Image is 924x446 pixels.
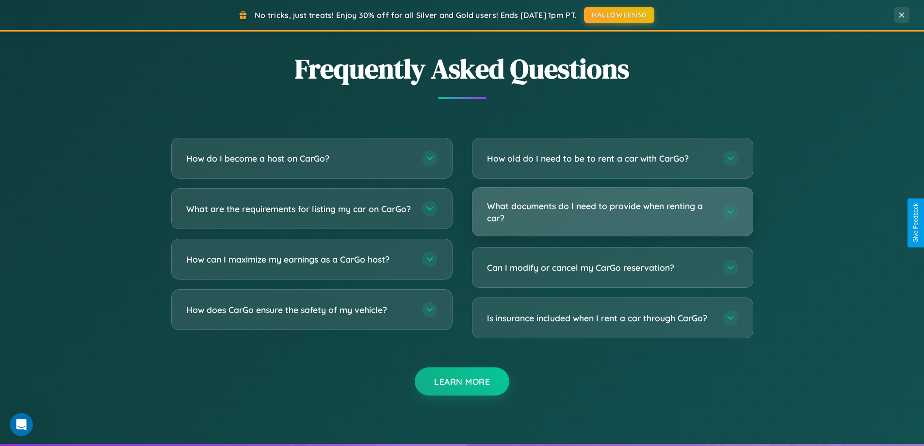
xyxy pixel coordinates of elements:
[487,200,713,224] h3: What documents do I need to provide when renting a car?
[171,50,753,87] h2: Frequently Asked Questions
[10,413,33,436] iframe: Intercom live chat
[487,262,713,274] h3: Can I modify or cancel my CarGo reservation?
[487,152,713,165] h3: How old do I need to be to rent a car with CarGo?
[186,152,412,165] h3: How do I become a host on CarGo?
[415,367,509,396] button: Learn More
[186,304,412,316] h3: How does CarGo ensure the safety of my vehicle?
[186,253,412,265] h3: How can I maximize my earnings as a CarGo host?
[912,203,919,243] div: Give Feedback
[487,312,713,324] h3: Is insurance included when I rent a car through CarGo?
[186,203,412,215] h3: What are the requirements for listing my car on CarGo?
[255,10,577,20] span: No tricks, just treats! Enjoy 30% off for all Silver and Gold users! Ends [DATE] 1pm PT.
[584,7,654,23] button: HALLOWEEN30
